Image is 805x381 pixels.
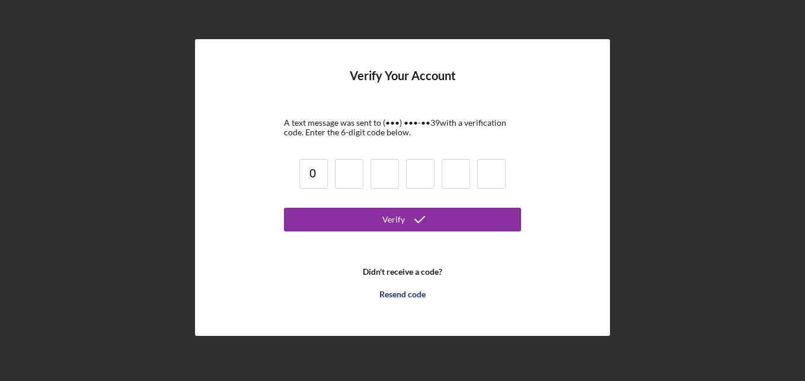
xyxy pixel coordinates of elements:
div: Verify [382,208,405,231]
div: A text message was sent to (•••) •••-•• 39 with a verification code. Enter the 6-digit code below. [284,118,521,137]
button: Resend code [284,282,521,306]
button: Verify [284,208,521,231]
div: Resend code [379,282,426,306]
b: Didn't receive a code? [363,267,442,277]
h4: Verify Your Account [350,69,456,100]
